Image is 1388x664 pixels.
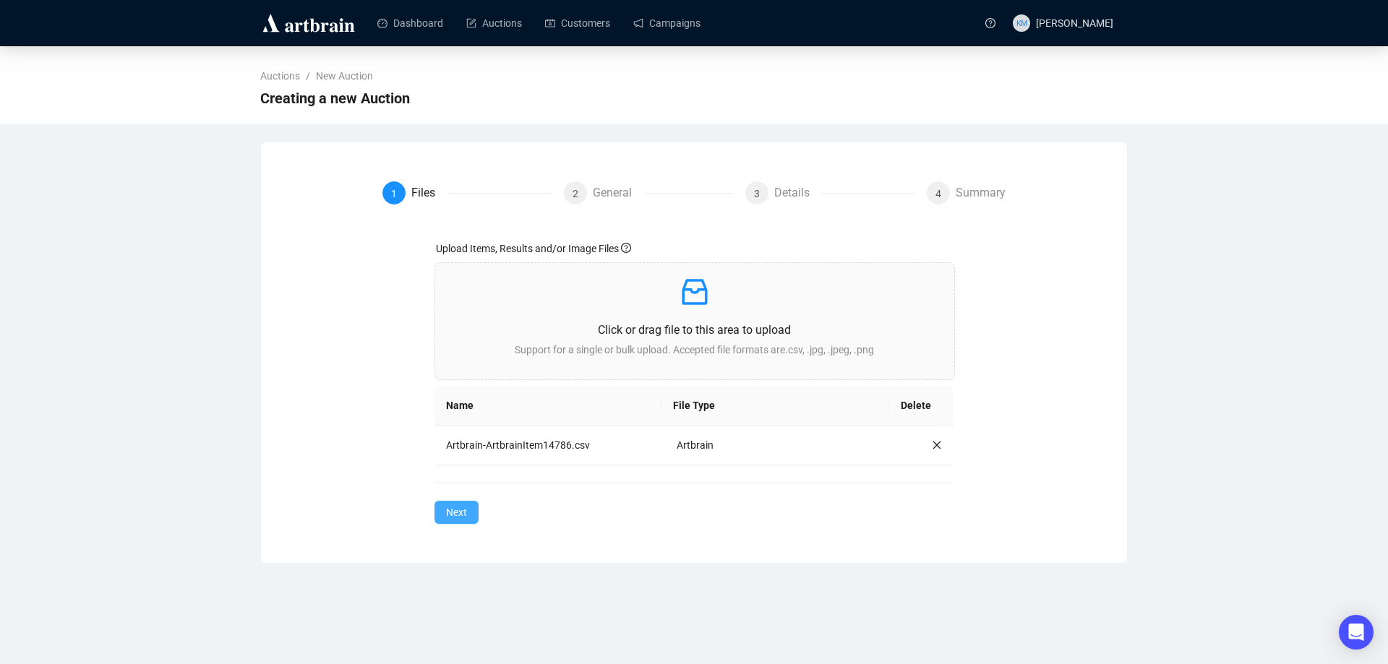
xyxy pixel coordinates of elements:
[677,439,714,451] span: Artbrain
[774,181,821,204] div: Details
[447,342,943,358] p: Support for a single or bulk upload. Accepted file formats are .csv, .jpg, .jpeg, .png
[466,4,522,42] a: Auctions
[434,386,661,426] th: Name
[927,181,1006,204] div: 4Summary
[564,181,734,204] div: 2General
[1339,615,1374,650] div: Open Intercom Messenger
[377,4,443,42] a: Dashboard
[932,440,942,450] span: close
[661,386,888,426] th: File Type
[633,4,701,42] a: Campaigns
[754,188,760,199] span: 3
[382,181,552,204] div: 1Files
[435,263,955,379] span: inboxClick or drag file to this area to uploadSupport for a single or bulk upload. Accepted file ...
[313,68,376,84] a: New Auction
[573,188,578,199] span: 2
[260,12,357,35] img: logo
[411,181,447,204] div: Files
[260,87,410,110] span: Creating a new Auction
[985,18,995,28] span: question-circle
[745,181,915,204] div: 3Details
[1016,17,1027,29] span: KM
[935,188,941,199] span: 4
[956,181,1006,204] div: Summary
[1036,17,1113,29] span: [PERSON_NAME]
[434,501,479,524] button: Next
[447,321,943,339] p: Click or drag file to this area to upload
[677,275,712,309] span: inbox
[257,68,303,84] a: Auctions
[306,68,310,84] li: /
[391,188,397,199] span: 1
[621,243,631,253] span: question-circle
[593,181,643,204] div: General
[446,504,467,520] span: Next
[888,386,943,426] th: Delete
[545,4,610,42] a: Customers
[436,243,631,254] span: Upload Items, Results and/or Image Files
[434,426,665,465] td: Artbrain-ArtbrainItem14786.csv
